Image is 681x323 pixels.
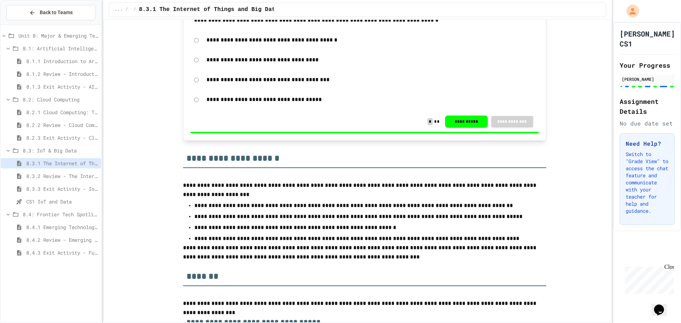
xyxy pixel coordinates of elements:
span: 8.4: Frontier Tech Spotlight [23,211,98,218]
iframe: chat widget [622,264,674,294]
div: No due date set [620,119,675,128]
span: 8.1.3 Exit Activity - AI Detective [26,83,98,90]
p: Switch to "Grade View" to access the chat feature and communicate with your teacher for help and ... [626,151,669,215]
span: 8.2: Cloud Computing [23,96,98,103]
span: 8.3.1 The Internet of Things and Big Data: Our Connected Digital World [26,160,98,167]
span: Back to Teams [40,9,73,16]
h3: Need Help? [626,139,669,148]
span: 8.4.3 Exit Activity - Future Tech Challenge [26,249,98,256]
span: 8.2.3 Exit Activity - Cloud Service Detective [26,134,98,141]
h2: Your Progress [620,60,675,70]
iframe: chat widget [651,295,674,316]
span: 8.3.2 Review - The Internet of Things and Big Data [26,172,98,180]
span: 8.1: Artificial Intelligence Basics [23,45,98,52]
span: 8.1.1 Introduction to Artificial Intelligence [26,57,98,65]
span: 8.1.2 Review - Introduction to Artificial Intelligence [26,70,98,78]
span: 8.4.2 Review - Emerging Technologies: Shaping Our Digital Future [26,236,98,244]
div: Chat with us now!Close [3,3,49,45]
span: ... [115,7,123,12]
span: CS1 IoT and Data [26,198,98,205]
span: 8.3.3 Exit Activity - IoT Data Detective Challenge [26,185,98,193]
span: 8.3: IoT & Big Data [23,147,98,154]
div: [PERSON_NAME] [622,76,672,82]
span: Unit 8: Major & Emerging Technologies [18,32,98,39]
div: My Account [619,3,641,19]
h1: [PERSON_NAME] CS1 [620,29,675,49]
h2: Assignment Details [620,96,675,116]
span: 8.4.1 Emerging Technologies: Shaping Our Digital Future [26,223,98,231]
button: Back to Teams [6,5,95,20]
span: / [134,7,136,12]
span: / [125,7,128,12]
span: 8.2.2 Review - Cloud Computing [26,121,98,129]
span: 8.3.1 The Internet of Things and Big Data: Our Connected Digital World [139,5,377,14]
span: 8.2.1 Cloud Computing: Transforming the Digital World [26,108,98,116]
